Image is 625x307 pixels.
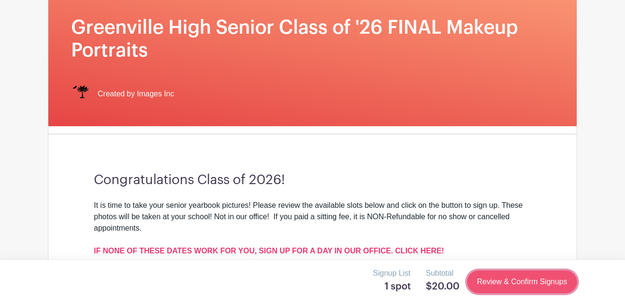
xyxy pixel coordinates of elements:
h3: Congratulations Class of 2026! [94,172,531,188]
h1: Greenville High Senior Class of '26 FINAL Makeup Portraits [71,16,554,62]
h5: $20.00 [426,281,460,292]
span: Created by Images Inc [98,88,174,100]
p: Subtotal [426,268,460,279]
img: IMAGES%20logo%20transparenT%20PNG%20s.png [71,84,90,103]
a: Review & Confirm Signups [467,270,577,293]
div: It is time to take your senior yearbook pictures! Please review the available slots below and cli... [94,200,531,268]
a: IF NONE OF THESE DATES WORK FOR YOU, SIGN UP FOR A DAY IN OUR OFFICE. CLICK HERE! [94,247,444,255]
p: Signup List [373,268,411,279]
h5: 1 spot [373,281,411,292]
